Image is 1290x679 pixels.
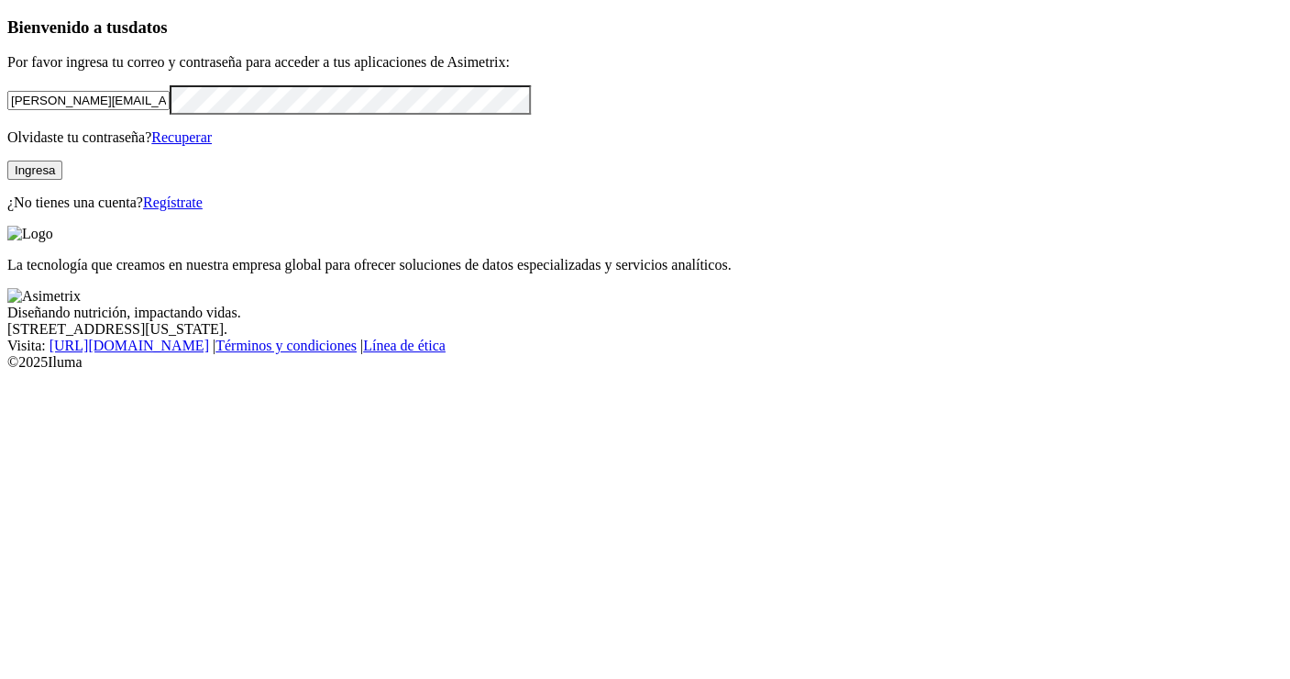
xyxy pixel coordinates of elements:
[7,91,170,110] input: Tu correo
[7,17,1283,38] h3: Bienvenido a tus
[7,226,53,242] img: Logo
[7,321,1283,338] div: [STREET_ADDRESS][US_STATE].
[7,354,1283,371] div: © 2025 Iluma
[363,338,446,353] a: Línea de ética
[50,338,209,353] a: [URL][DOMAIN_NAME]
[7,54,1283,71] p: Por favor ingresa tu correo y contraseña para acceder a tus aplicaciones de Asimetrix:
[128,17,168,37] span: datos
[7,305,1283,321] div: Diseñando nutrición, impactando vidas.
[7,288,81,305] img: Asimetrix
[215,338,357,353] a: Términos y condiciones
[7,195,1283,211] p: ¿No tienes una cuenta?
[7,338,1283,354] div: Visita : | |
[7,161,62,180] button: Ingresa
[143,195,203,210] a: Regístrate
[7,129,1283,146] p: Olvidaste tu contraseña?
[7,257,1283,273] p: La tecnología que creamos en nuestra empresa global para ofrecer soluciones de datos especializad...
[151,129,212,145] a: Recuperar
